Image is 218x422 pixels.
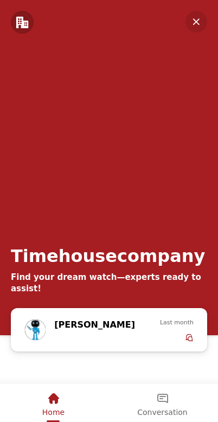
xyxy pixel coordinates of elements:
span: Last month [160,318,194,328]
div: [PERSON_NAME] [54,318,144,332]
em: Minimize [185,11,207,33]
div: Home [1,384,106,420]
span: Conversation [137,408,187,417]
div: Find your dream watch—experts ready to assist! [11,272,207,295]
div: Conversation [108,384,217,420]
span: Home [42,408,65,417]
div: Zoe [19,312,199,347]
div: Chat with us now [11,308,207,351]
div: Timehousecompany [11,246,205,266]
img: Profile picture of Zoe [25,319,46,340]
